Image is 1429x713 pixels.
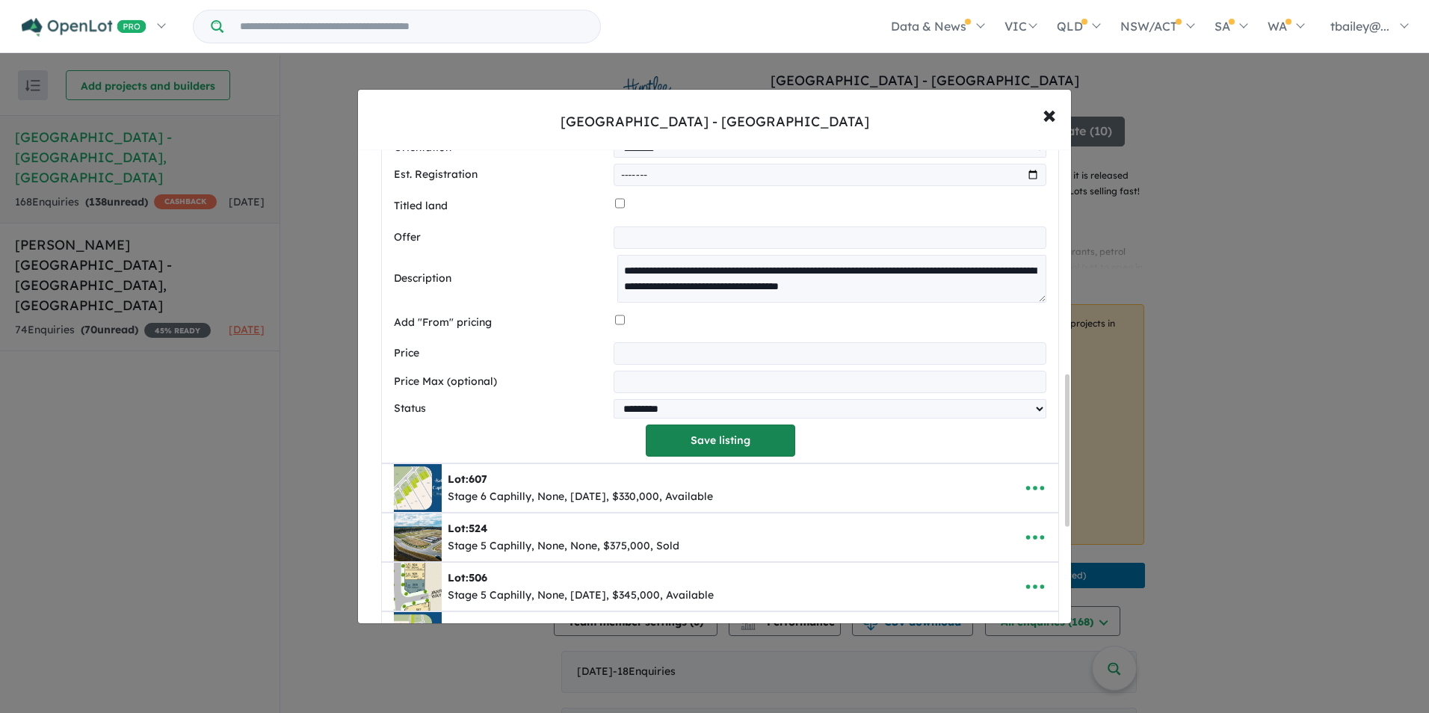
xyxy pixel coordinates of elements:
span: 607 [469,472,487,486]
button: Save listing [646,425,795,457]
img: Huntlee%20Estate%20-%20North%20Rothbury%20-%20Lot%20527___1758075315.jpg [394,612,442,660]
label: Add "From" pricing [394,314,609,332]
b: Lot: [448,522,487,535]
img: Huntlee%20Estate%20-%20North%20Rothbury%20-%20Lot%20524___1756683866.jpg [394,513,442,561]
span: tbailey@... [1330,19,1389,34]
label: Offer [394,229,608,247]
div: Stage 5 Caphilly, None, [DATE], $345,000, Available [448,587,714,605]
div: [GEOGRAPHIC_DATA] - [GEOGRAPHIC_DATA] [561,112,869,132]
img: Huntlee%20Estate%20-%20North%20Rothbury%20-%20Lot%20607___1758075185.jpg [394,464,442,512]
div: Stage 5 Caphilly, None, None, $375,000, Sold [448,537,679,555]
span: 527 [469,620,487,634]
div: Stage 6 Caphilly, None, [DATE], $330,000, Available [448,488,713,506]
img: Huntlee%20Estate%20-%20North%20Rothbury%20-%20Lot%20506___1758075375.jpg [394,563,442,611]
label: Est. Registration [394,166,608,184]
b: Lot: [448,571,487,584]
label: Titled land [394,197,609,215]
label: Price Max (optional) [394,373,608,391]
label: Status [394,400,608,418]
label: Description [394,270,611,288]
label: Price [394,345,608,362]
span: × [1043,98,1056,130]
img: Openlot PRO Logo White [22,18,146,37]
b: Lot: [448,472,487,486]
b: Lot: [448,620,487,634]
span: 524 [469,522,487,535]
input: Try estate name, suburb, builder or developer [226,10,597,43]
span: 506 [469,571,487,584]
